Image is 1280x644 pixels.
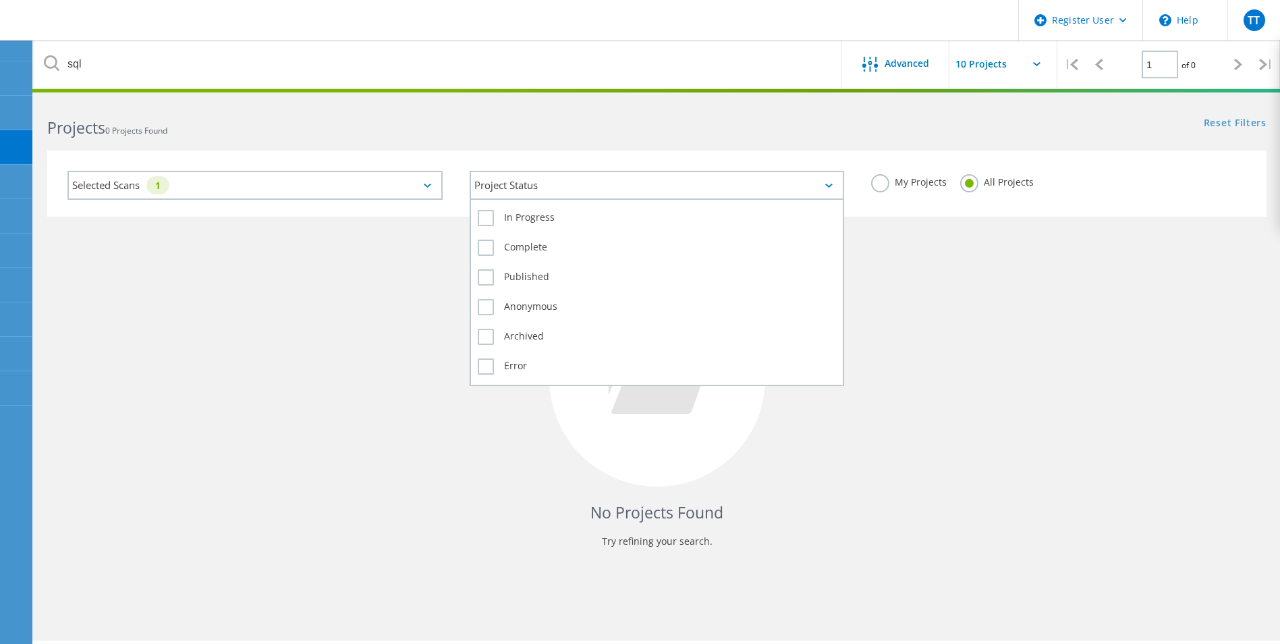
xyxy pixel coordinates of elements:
div: | [1057,41,1085,88]
input: Search projects by name, owner, ID, company, etc [34,41,842,88]
b: Projects [47,117,105,138]
span: of 0 [1181,59,1196,71]
a: Live Optics Dashboard [13,28,159,38]
label: All Projects [960,174,1034,187]
label: Error [478,358,837,375]
p: Try refining your search. [61,531,1253,552]
label: Anonymous [478,299,837,315]
div: Selected Scans [67,171,443,200]
label: Complete [478,240,837,256]
h4: No Projects Found [61,502,1253,524]
span: 0 Projects Found [105,125,167,136]
label: My Projects [871,174,947,187]
div: | [1252,41,1280,88]
label: In Progress [478,210,837,226]
svg: \n [1159,14,1171,26]
span: TT [1248,15,1260,26]
div: 1 [146,176,169,194]
div: Project Status [470,171,845,200]
a: Reset Filters [1204,118,1267,130]
label: Published [478,269,837,286]
label: Archived [478,329,837,345]
span: Advanced [885,59,929,68]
